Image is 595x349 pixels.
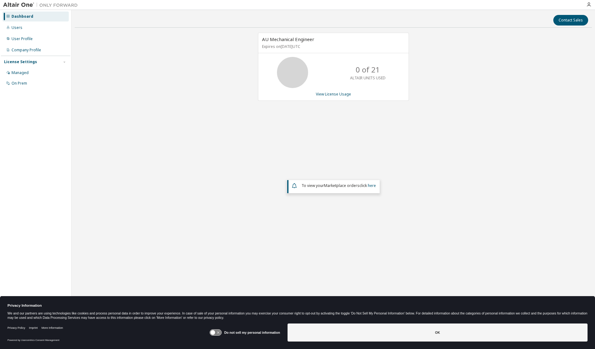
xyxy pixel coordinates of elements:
div: Dashboard [12,14,33,19]
span: To view your click [302,183,376,188]
p: Expires on [DATE] UTC [262,44,403,49]
em: Marketplace orders [324,183,359,188]
a: here [368,183,376,188]
p: 0 of 21 [356,64,380,75]
div: Managed [12,70,29,75]
img: Altair One [3,2,81,8]
div: Company Profile [12,48,41,53]
p: ALTAIR UNITS USED [350,75,386,81]
a: View License Usage [316,91,351,97]
div: User Profile [12,36,33,41]
button: Contact Sales [553,15,588,26]
div: Users [12,25,22,30]
span: AU Mechanical Engineer [262,36,314,42]
div: On Prem [12,81,27,86]
div: License Settings [4,59,37,64]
